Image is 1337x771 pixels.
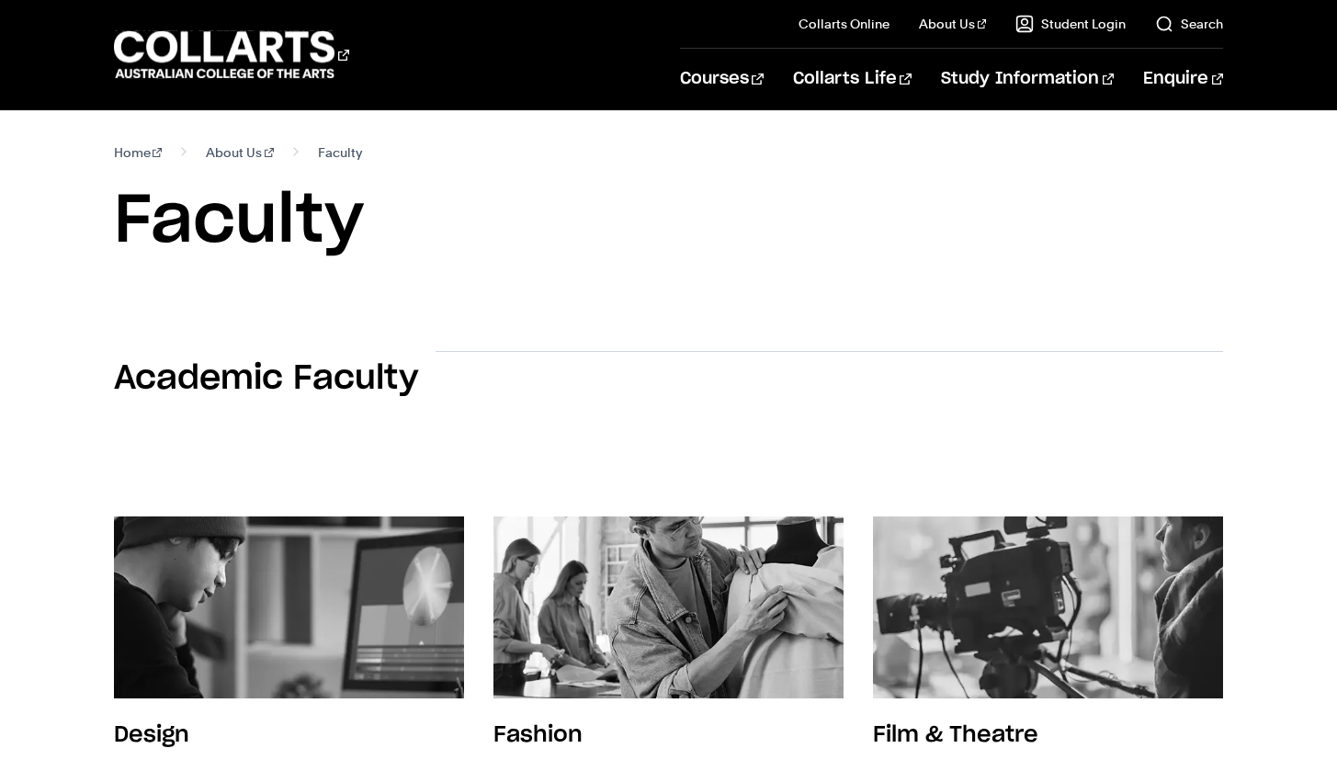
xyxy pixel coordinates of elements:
h3: Design [114,724,189,746]
a: Search [1155,15,1223,33]
a: About Us [206,140,274,165]
a: Student Login [1015,15,1126,33]
a: Courses [680,49,764,109]
a: Collarts Life [793,49,912,109]
span: Faculty [318,140,362,165]
a: Home [114,140,163,165]
a: Study Information [941,49,1114,109]
h3: Fashion [493,724,583,746]
h2: Academic Faculty [114,358,418,399]
a: Collarts Online [799,15,889,33]
a: Enquire [1143,49,1223,109]
div: Go to homepage [114,28,349,81]
a: About Us [919,15,987,33]
h1: Faculty [114,180,1224,263]
h3: Film & Theatre [873,724,1038,746]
